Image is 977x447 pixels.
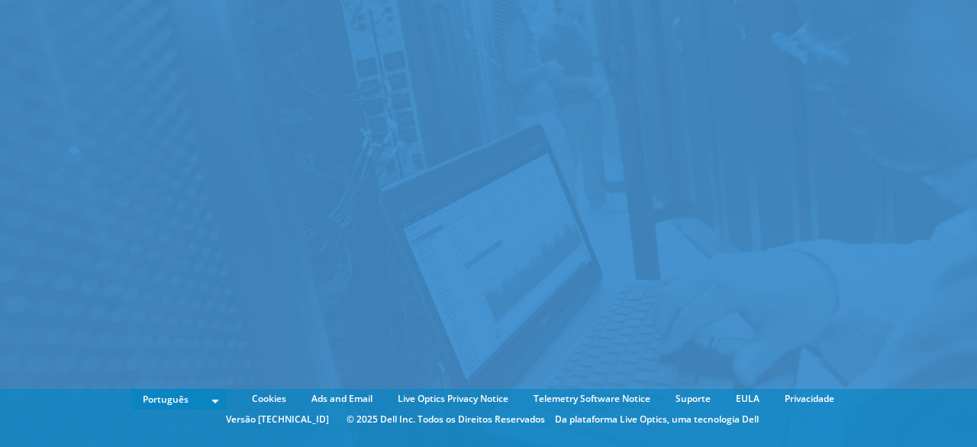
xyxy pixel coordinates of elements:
a: Telemetry Software Notice [522,390,662,407]
li: © 2025 Dell Inc. Todos os Direitos Reservados [339,411,553,428]
a: Ads and Email [300,390,384,407]
a: EULA [724,390,771,407]
a: Suporte [664,390,722,407]
li: Versão [TECHNICAL_ID] [218,411,337,428]
li: Da plataforma Live Optics, uma tecnologia Dell [555,411,759,428]
a: Cookies [240,390,298,407]
a: Live Optics Privacy Notice [386,390,520,407]
a: Privacidade [773,390,846,407]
